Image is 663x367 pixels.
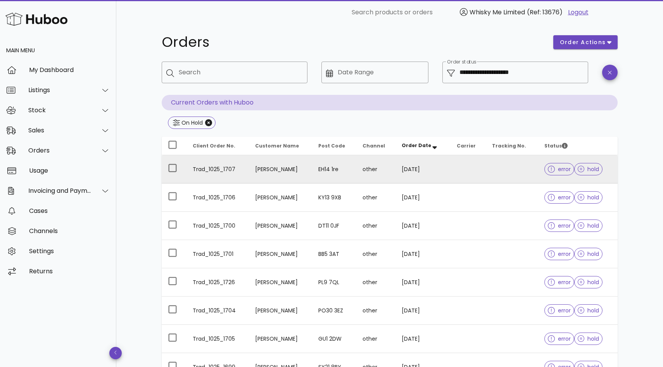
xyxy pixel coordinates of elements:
td: Trad_1025_1704 [186,297,249,325]
td: other [356,183,395,212]
td: [PERSON_NAME] [249,268,312,297]
th: Tracking No. [486,137,538,155]
span: Post Code [318,142,345,149]
td: [DATE] [395,268,451,297]
td: KY13 9XB [312,183,356,212]
span: hold [578,195,599,200]
span: error [548,195,571,200]
td: GU1 2DW [312,325,356,353]
td: DT11 0JF [312,212,356,240]
td: Trad_1025_1706 [186,183,249,212]
span: hold [578,280,599,285]
span: error [548,166,571,172]
span: hold [578,251,599,257]
td: other [356,268,395,297]
a: Logout [568,8,589,17]
img: Huboo Logo [5,11,67,27]
span: error [548,223,571,228]
th: Order Date: Sorted descending. Activate to remove sorting. [395,137,451,155]
span: hold [578,166,599,172]
td: PO30 3EZ [312,297,356,325]
span: Carrier [457,142,476,149]
div: Returns [29,268,110,275]
td: [DATE] [395,325,451,353]
td: [PERSON_NAME] [249,297,312,325]
div: Sales [28,127,92,134]
div: Cases [29,207,110,214]
td: [DATE] [395,240,451,268]
label: Order status [447,59,476,65]
td: [PERSON_NAME] [249,325,312,353]
td: Trad_1025_1701 [186,240,249,268]
div: Listings [28,86,92,94]
button: order actions [553,35,618,49]
td: [DATE] [395,155,451,183]
span: Whisky Me Limited [470,8,525,17]
div: On Hold [180,119,203,127]
td: other [356,325,395,353]
div: Channels [29,227,110,235]
span: Client Order No. [193,142,235,149]
td: [DATE] [395,212,451,240]
td: PL9 7QL [312,268,356,297]
div: My Dashboard [29,66,110,74]
div: Usage [29,167,110,174]
span: Status [544,142,568,149]
span: (Ref: 13676) [527,8,563,17]
button: Close [205,119,212,126]
th: Client Order No. [186,137,249,155]
div: Settings [29,247,110,255]
span: hold [578,308,599,313]
td: Trad_1025_1700 [186,212,249,240]
th: Status [538,137,618,155]
span: hold [578,336,599,341]
td: [PERSON_NAME] [249,155,312,183]
h1: Orders [162,35,544,49]
td: other [356,212,395,240]
td: other [356,155,395,183]
div: Orders [28,147,92,154]
td: [DATE] [395,297,451,325]
span: error [548,336,571,341]
th: Carrier [451,137,486,155]
td: other [356,240,395,268]
span: error [548,280,571,285]
span: order actions [559,38,606,46]
span: Channel [363,142,385,149]
td: [PERSON_NAME] [249,183,312,212]
span: Tracking No. [492,142,526,149]
span: error [548,251,571,257]
div: Stock [28,106,92,114]
th: Customer Name [249,137,312,155]
td: [DATE] [395,183,451,212]
td: Trad_1025_1707 [186,155,249,183]
td: [PERSON_NAME] [249,212,312,240]
div: Invoicing and Payments [28,187,92,194]
span: Customer Name [255,142,299,149]
span: error [548,308,571,313]
td: other [356,297,395,325]
span: Order Date [402,142,431,149]
td: Trad_1025_1726 [186,268,249,297]
td: EH14 1re [312,155,356,183]
td: BB5 3AT [312,240,356,268]
th: Post Code [312,137,356,155]
th: Channel [356,137,395,155]
p: Current Orders with Huboo [162,95,618,110]
td: [PERSON_NAME] [249,240,312,268]
td: Trad_1025_1705 [186,325,249,353]
span: hold [578,223,599,228]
